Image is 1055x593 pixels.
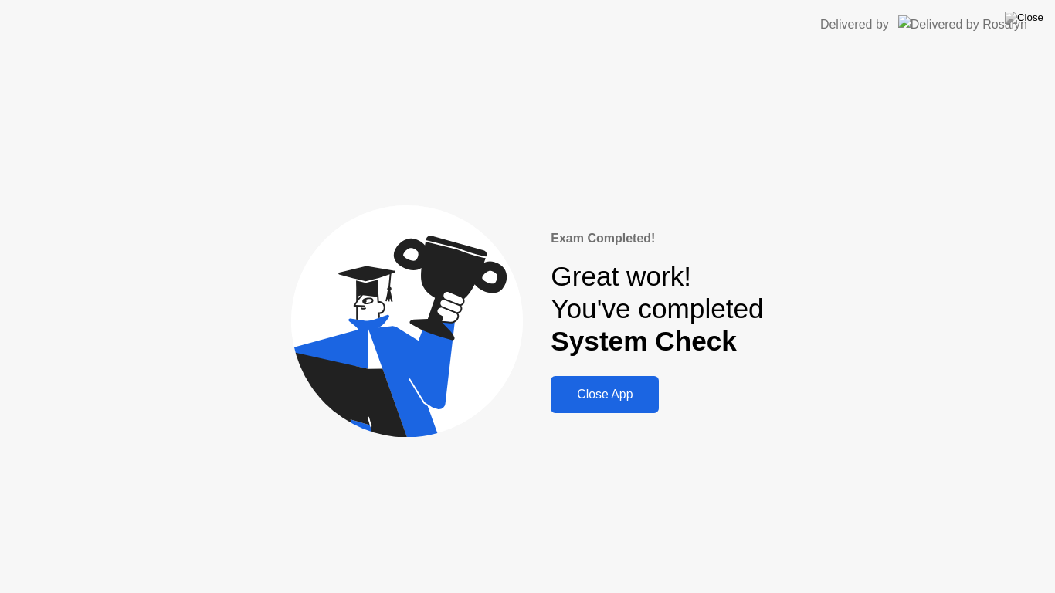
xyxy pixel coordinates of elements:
button: Close App [551,376,659,413]
div: Great work! You've completed [551,260,763,358]
div: Close App [555,388,654,402]
img: Close [1005,12,1043,24]
img: Delivered by Rosalyn [898,15,1027,33]
b: System Check [551,326,737,356]
div: Exam Completed! [551,229,763,248]
div: Delivered by [820,15,889,34]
